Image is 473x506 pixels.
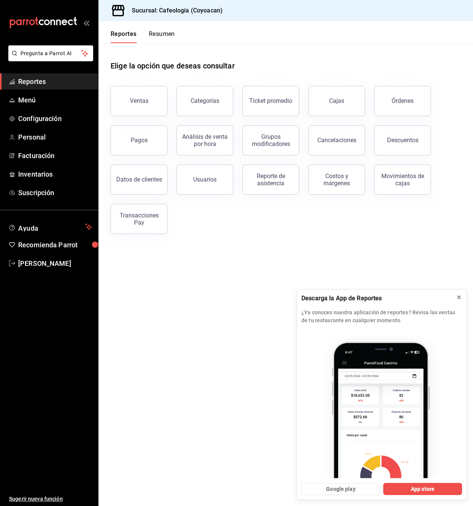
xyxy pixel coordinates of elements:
[247,133,294,147] div: Grupos modificadores
[193,176,217,183] div: Usuarios
[111,86,167,116] button: Ventas
[111,30,137,43] button: Reportes
[374,125,431,155] button: Descuentos
[387,137,418,144] div: Descuentos
[5,55,93,63] a: Pregunta a Parrot AI
[329,96,345,106] div: Cajas
[111,204,167,234] button: Transacciones Pay
[308,86,365,116] a: Cajas
[20,50,81,57] span: Pregunta a Parrot AI
[18,222,82,231] span: Ayuda
[116,212,162,226] div: Transacciones Pay
[379,172,426,187] div: Movimientos de cajas
[317,137,356,144] div: Cancelaciones
[301,329,462,478] img: parrot app_2.png
[130,97,148,104] div: Ventas
[181,133,228,147] div: Análisis de venta por hora
[374,165,431,195] button: Movimientos de cajas
[111,165,167,195] button: Datos de clientes
[176,86,233,116] button: Categorías
[190,97,219,104] div: Categorías
[111,60,235,71] h1: Elige la opción que deseas consultar
[176,125,233,155] button: Análisis de venta por hora
[111,30,175,43] div: navigation tabs
[18,169,92,179] span: Inventarios
[392,97,414,104] div: Órdenes
[313,172,360,187] div: Costos y márgenes
[111,125,167,155] button: Pagos
[247,172,294,187] div: Reporte de asistencia
[242,86,299,116] button: Ticket promedio
[411,485,434,493] span: App store
[242,125,299,155] button: Grupos modificadores
[374,86,431,116] button: Órdenes
[176,165,233,195] button: Usuarios
[18,258,92,269] span: [PERSON_NAME]
[18,113,92,124] span: Configuración
[18,95,92,105] span: Menú
[301,294,450,303] div: Descarga la App de Reportes
[18,188,92,198] span: Suscripción
[18,132,92,142] span: Personal
[383,483,462,495] button: App store
[149,30,175,43] button: Resumen
[116,176,162,183] div: Datos de clientes
[8,45,93,61] button: Pregunta a Parrot AI
[18,240,92,250] span: Recomienda Parrot
[126,6,223,15] h3: Sucursal: Cafeología (Coyoacan)
[308,165,365,195] button: Costos y márgenes
[9,495,92,503] span: Sugerir nueva función
[326,485,355,493] span: Google play
[18,76,92,87] span: Reportes
[308,125,365,155] button: Cancelaciones
[18,151,92,161] span: Facturación
[301,309,462,324] p: ¿Ya conoces nuestra aplicación de reportes? Revisa las ventas de tu restaurante en cualquier mome...
[249,97,292,104] div: Ticket promedio
[83,20,89,26] button: open_drawer_menu
[131,137,148,144] div: Pagos
[242,165,299,195] button: Reporte de asistencia
[301,483,380,495] button: Google play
